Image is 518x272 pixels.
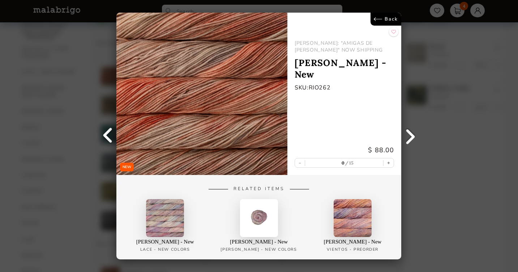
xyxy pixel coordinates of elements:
p: [PERSON_NAME] - NEW COLORS [221,247,297,252]
img: 0.jpg [334,199,372,237]
a: [PERSON_NAME] - NewVIENTOS - PREORDER [308,199,398,256]
label: 15 [344,160,354,166]
p: [PERSON_NAME] - New [230,239,288,245]
img: Belinda - New [116,13,287,175]
p: LACE - NEW COLORS [140,247,190,252]
a: Back [371,13,402,26]
p: VIENTOS - PREORDER [327,247,378,252]
p: SKU: RIO262 [295,84,394,92]
img: 0.jpg [240,199,278,237]
button: + [384,158,394,167]
a: [PERSON_NAME] - NewLACE - NEW COLORS [120,199,210,256]
p: NEW [123,164,131,170]
p: Related Items [162,186,356,192]
p: [PERSON_NAME]: "AMIGAS DE [PERSON_NAME]" NOW SHIPPING [295,40,394,53]
a: [PERSON_NAME] - New[PERSON_NAME] - NEW COLORS [214,199,304,256]
img: 0.jpg [146,199,184,237]
p: [PERSON_NAME] - New [136,239,194,245]
p: [PERSON_NAME] - New [324,239,382,245]
p: [PERSON_NAME] - New [295,57,394,80]
p: $ 88.00 [295,146,394,154]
